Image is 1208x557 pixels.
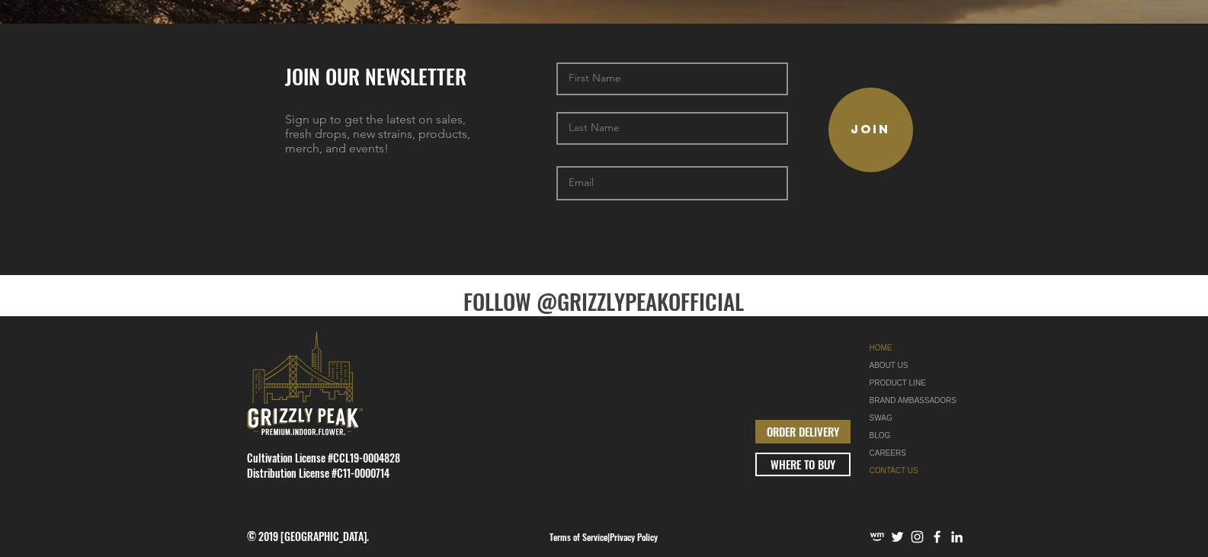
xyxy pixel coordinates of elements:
[556,62,788,95] input: First Name
[755,453,851,476] a: WHERE TO BUY
[851,122,890,137] span: JOIN
[610,530,658,543] a: Privacy Policy
[771,456,835,472] span: WHERE TO BUY
[870,462,966,479] a: CONTACT US
[285,61,466,91] span: JOIN OUR NEWSLETTER
[929,529,945,545] img: Facebook
[870,529,965,545] ul: Social Bar
[909,529,925,545] img: Instagram
[870,339,966,357] a: HOME
[767,424,839,440] span: ORDER DELIVERY
[889,529,905,545] img: Twitter
[949,529,965,545] img: LinkedIn
[247,528,369,544] span: © 2019 [GEOGRAPHIC_DATA].
[870,427,966,444] a: BLOG
[870,392,966,409] div: BRAND AMBASSADORS
[247,450,400,481] span: Cultivation License #CCL19-0004828 Distribution License #C11-0000714
[550,530,658,543] span: |
[755,420,851,443] a: ORDER DELIVERY
[828,88,913,172] button: JOIN
[870,339,966,479] nav: Site
[870,529,886,545] img: weedmaps
[870,444,966,462] a: CAREERS
[285,112,470,155] span: Sign up to get the latest on sales, fresh drops, new strains, products, merch, and events!
[463,284,744,317] a: FOLLOW @GRIZZLYPEAKOFFICIAL
[870,357,966,374] a: ABOUT US
[247,331,363,435] svg: premium-indoor-cannabis
[556,112,788,145] input: Last Name
[556,166,788,200] input: Email
[550,530,607,543] a: Terms of Service
[870,409,966,427] a: SWAG
[870,374,966,392] a: PRODUCT LINE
